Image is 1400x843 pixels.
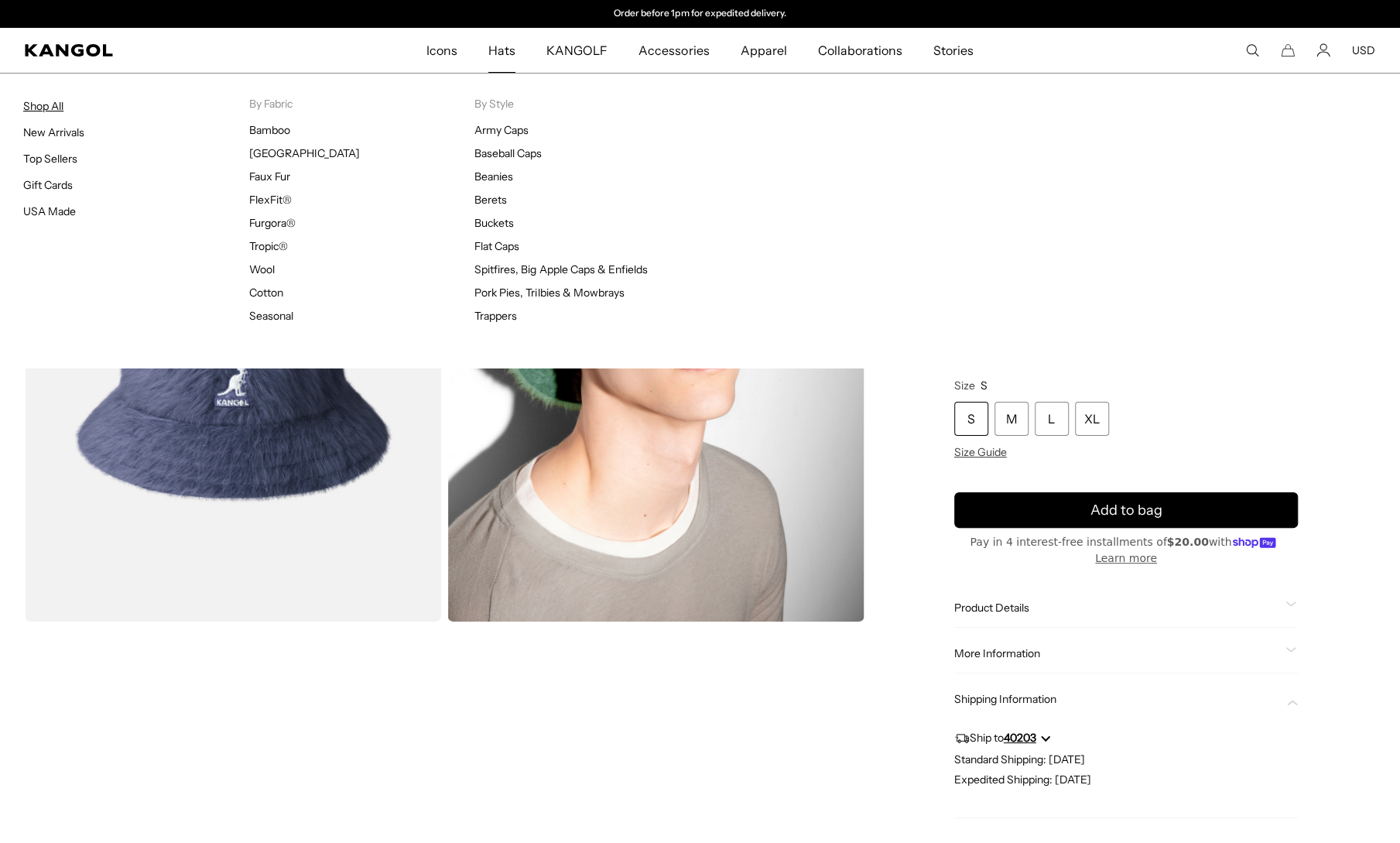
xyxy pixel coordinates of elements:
a: Icons [411,28,473,73]
span: Accessories [638,28,709,73]
a: New Arrivals [23,125,84,139]
div: XL [1075,402,1109,436]
slideshow-component: Announcement bar [541,8,860,20]
button: Add to bag [954,492,1298,528]
a: Stories [918,28,989,73]
a: Account [1316,43,1330,57]
a: Berets [474,193,507,207]
a: FlexFit® [249,193,292,207]
span: Size [954,379,975,392]
a: Tropic® [249,239,288,253]
a: Accessories [623,28,724,73]
a: Pork Pies, Trilbies & Mowbrays [474,286,625,300]
a: [GEOGRAPHIC_DATA] [249,146,360,160]
span: Add to bag [1090,500,1162,521]
a: Apparel [724,28,802,73]
a: Faux Fur [249,170,290,183]
button: USD [1352,43,1375,57]
span: S [981,379,988,392]
p: Order before 1pm for expedited delivery. [614,8,786,20]
a: USA Made [23,204,76,218]
a: Top Sellers [23,152,77,166]
span: Product Details [954,601,1279,615]
a: Furgora® [249,216,296,230]
a: Beanies [474,170,513,183]
span: Size Guide [954,445,1007,459]
a: Baseball Caps [474,146,542,160]
p: By Fabric [249,97,475,111]
div: Announcement [541,8,860,20]
span: Apparel [740,28,786,73]
a: Gift Cards [23,178,73,192]
p: By Style [474,97,700,111]
a: Shop All [23,99,63,113]
summary: Search here [1245,43,1259,57]
a: Army Caps [474,123,529,137]
span: Hats [488,28,515,73]
a: Kangol [25,44,282,57]
div: L [1035,402,1069,436]
button: Cart [1281,43,1295,57]
a: Seasonal [249,309,293,323]
a: Flat Caps [474,239,519,253]
div: Ship to 40203 [954,718,1298,805]
a: Buckets [474,216,514,230]
a: KANGOLF [531,28,623,73]
div: Expedited Shipping: [DATE] [954,773,1298,786]
span: Icons [426,28,457,73]
a: Trappers [474,309,517,323]
a: Bamboo [249,123,290,137]
a: Hats [473,28,531,73]
div: M [994,402,1029,436]
span: KANGOLF [546,28,608,73]
span: Stories [933,28,974,73]
span: Collaborations [818,28,902,73]
a: Spitfires, Big Apple Caps & Enfields [474,262,648,276]
a: Cotton [249,286,283,300]
div: Standard Shipping: [DATE] [954,752,1298,766]
a: Wool [249,262,275,276]
div: S [954,402,988,436]
span: More Information [954,646,1279,660]
div: 2 of 2 [541,8,860,20]
span: Shipping Information [954,692,1279,706]
button: 40203 [1004,732,1051,743]
a: Collaborations [803,28,918,73]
